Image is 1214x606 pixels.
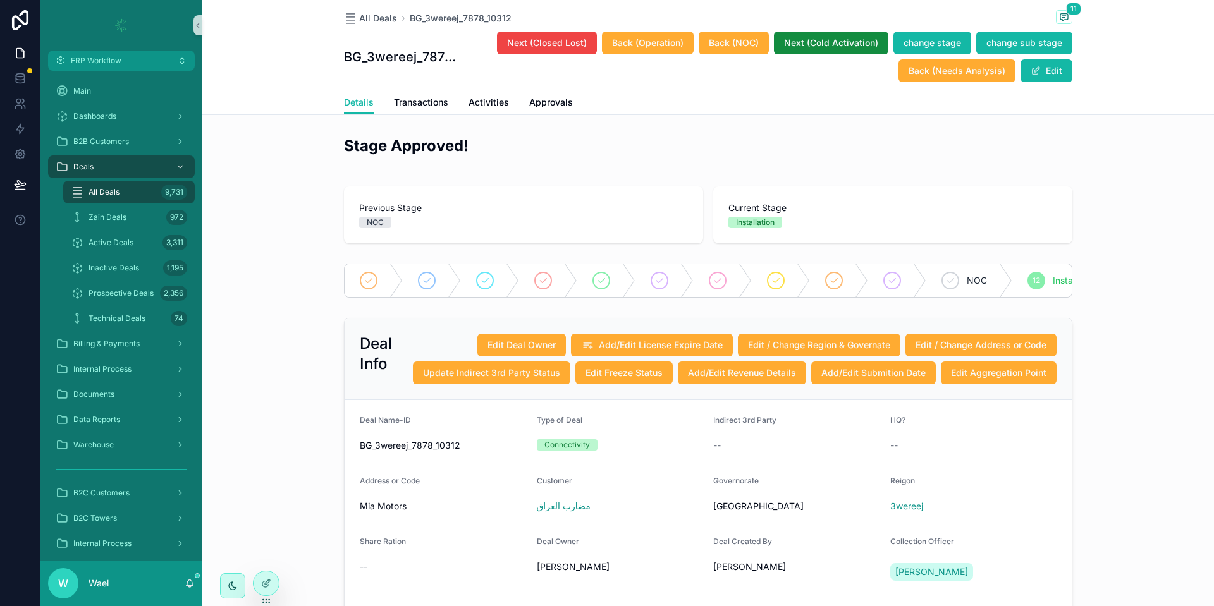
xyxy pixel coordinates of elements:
button: Add/Edit Submition Date [811,361,936,384]
a: Transactions [394,91,448,116]
span: Current Stage [728,202,1057,214]
span: HQ? [890,415,905,425]
h2: Deal Info [360,334,394,374]
a: Zain Deals972 [63,206,195,229]
span: Collection Officer [890,536,954,546]
a: B2B Customers [48,130,195,153]
span: B2B Customers [73,136,129,147]
p: Wael [89,577,109,590]
span: Warehouse [73,440,114,450]
button: ERP Workflow [48,51,195,71]
span: Active Deals [89,238,133,248]
a: Billing & Payments [48,332,195,355]
span: Back (Operation) [612,37,684,49]
a: Documents [48,383,195,406]
a: Dashboards [48,105,195,128]
a: Approvals [529,91,573,116]
div: 74 [171,311,187,326]
span: Dashboards [73,111,116,121]
span: W [58,576,68,591]
span: BG_3wereej_7878_10312 [360,439,527,452]
a: Inactive Deals1,195 [63,257,195,279]
a: All Deals [344,12,397,25]
span: Add/Edit Submition Date [821,367,926,379]
button: Edit [1021,59,1072,82]
span: NOC [967,274,987,287]
span: [PERSON_NAME] [895,566,968,578]
a: Warehouse [48,433,195,456]
span: Update Indirect 3rd Party Status [423,367,560,379]
span: Share Ration [360,536,406,546]
button: Edit Freeze Status [575,361,673,384]
div: scrollable content [40,71,202,561]
a: Technical Deals74 [63,307,195,330]
button: Back (Operation) [602,32,694,54]
span: Back (NOC) [709,37,759,49]
span: Edit / Change Address or Code [916,339,1046,351]
div: 2,356 [160,286,187,301]
span: Edit Aggregation Point [951,367,1046,379]
span: Prospective Deals [89,288,154,298]
button: change sub stage [976,32,1072,54]
button: Next (Closed Lost) [497,32,597,54]
span: Previous Stage [359,202,688,214]
span: Reigon [890,476,915,485]
span: Type of Deal [537,415,582,425]
a: Deals [48,155,195,178]
span: Internal Process [73,364,132,374]
div: Connectivity [544,439,590,451]
span: Documents [73,389,114,399]
a: Details [344,91,374,115]
span: [GEOGRAPHIC_DATA] [713,500,804,512]
span: Deal Owner [537,536,579,546]
span: change sub stage [986,37,1062,49]
span: Inactive Deals [89,263,139,273]
span: 12 [1033,276,1040,286]
span: Approvals [529,96,573,109]
span: Data Reports [73,415,120,425]
span: ERP Workflow [71,56,121,66]
span: -- [890,439,898,452]
span: Edit / Change Region & Governate [748,339,890,351]
a: B2C Customers [48,482,195,504]
button: Edit / Change Region & Governate [738,334,900,356]
span: [PERSON_NAME] [713,561,786,573]
span: Back (Needs Analysis) [909,64,1005,77]
a: Main [48,80,195,102]
a: Prospective Deals2,356 [63,282,195,305]
button: Edit / Change Address or Code [905,334,1057,356]
div: Installation [736,217,775,228]
span: Activities [469,96,509,109]
span: Next (Closed Lost) [507,37,587,49]
button: Update Indirect 3rd Party Status [413,361,570,384]
span: change stage [904,37,961,49]
button: Add/Edit Revenue Details [678,361,806,384]
span: Technical Deals [89,313,145,324]
a: BG_3wereej_7878_10312 [410,12,512,25]
span: Transactions [394,96,448,109]
span: All Deals [89,187,120,197]
span: Edit Deal Owner [487,339,556,351]
div: 1,195 [163,260,187,276]
h2: Stage Approved! [344,135,1072,156]
span: [PERSON_NAME] [537,561,610,573]
a: All Deals9,731 [63,181,195,203]
a: مضارب العراق [537,500,591,512]
button: 11 [1056,10,1072,26]
div: 9,731 [161,185,187,200]
img: App logo [111,15,132,35]
span: Indirect 3rd Party [713,415,776,425]
a: B2C Towers [48,507,195,530]
span: Deal Name-ID [360,415,411,425]
span: Details [344,96,374,109]
span: Mia Motors [360,500,527,512]
a: 3wereej [890,500,923,512]
button: change stage [893,32,971,54]
a: Data Reports [48,408,195,431]
a: Internal Process [48,358,195,380]
span: Add/Edit License Expire Date [599,339,723,351]
span: -- [713,439,721,452]
button: Back (Needs Analysis) [898,59,1015,82]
